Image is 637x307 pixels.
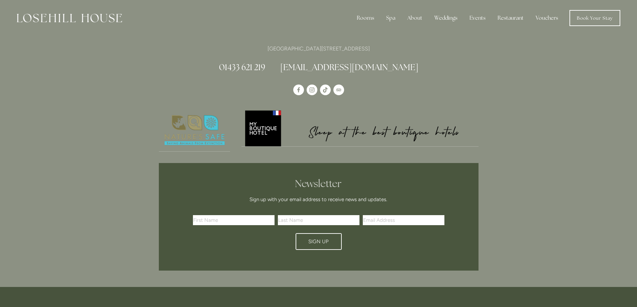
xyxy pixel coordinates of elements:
div: Rooms [351,11,380,25]
a: 01433 621 219 [219,62,265,72]
a: Losehill House Hotel & Spa [293,85,304,95]
input: Last Name [278,215,359,225]
img: My Boutique Hotel - Logo [241,109,479,146]
a: TripAdvisor [333,85,344,95]
button: Sign Up [296,233,342,250]
p: [GEOGRAPHIC_DATA][STREET_ADDRESS] [159,44,479,53]
a: My Boutique Hotel - Logo [241,109,479,147]
div: About [402,11,428,25]
div: Restaurant [492,11,529,25]
div: Weddings [429,11,463,25]
img: Losehill House [17,14,122,22]
a: Vouchers [530,11,563,25]
img: Nature's Safe - Logo [159,109,230,151]
input: Email Address [363,215,444,225]
span: Sign Up [308,239,329,245]
div: Spa [381,11,401,25]
p: Sign up with your email address to receive news and updates. [195,195,442,203]
h2: Newsletter [195,178,442,190]
a: TikTok [320,85,331,95]
input: First Name [193,215,275,225]
a: Nature's Safe - Logo [159,109,230,152]
a: Book Your Stay [569,10,620,26]
div: Events [464,11,491,25]
a: Instagram [307,85,317,95]
a: [EMAIL_ADDRESS][DOMAIN_NAME] [280,62,418,72]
